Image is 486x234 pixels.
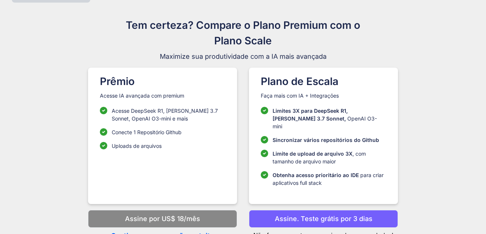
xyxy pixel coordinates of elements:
[100,128,107,136] img: lista de verificação
[273,137,379,143] font: Sincronizar vários repositórios do Github
[261,136,268,143] img: lista de verificação
[275,215,372,223] font: Assine. Teste grátis por 3 dias
[112,129,182,135] font: Conecte 1 Repositório Github
[261,75,338,88] font: Plano de Escala
[100,92,184,99] font: Acesse IA avançada com premium
[273,172,359,178] font: Obtenha acesso prioritário ao IDE
[261,92,339,99] font: Faça mais com IA + Integrações
[261,150,268,157] img: lista de verificação
[88,210,237,228] button: Assine por US$ 18/mês
[100,75,135,88] font: Prêmio
[100,142,107,149] img: lista de verificação
[112,108,218,122] font: Acesse DeepSeek R1, [PERSON_NAME] 3.7 Sonnet, OpenAI O3-mini e mais
[125,215,200,223] font: Assine por US$ 18/mês
[160,52,327,60] font: Maximize sua produtividade com a IA mais avançada
[261,107,268,114] img: lista de verificação
[112,143,162,149] font: Uploads de arquivos
[273,108,348,122] font: Limites 3X para DeepSeek R1, [PERSON_NAME] 3.7 Sonnet,
[100,107,107,114] img: lista de verificação
[273,150,352,157] font: Limite de upload de arquivo 3X
[126,19,360,47] font: Tem certeza? Compare o Plano Premium com o Plano Scale
[249,210,398,228] button: Assine. Teste grátis por 3 dias
[261,171,268,179] img: lista de verificação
